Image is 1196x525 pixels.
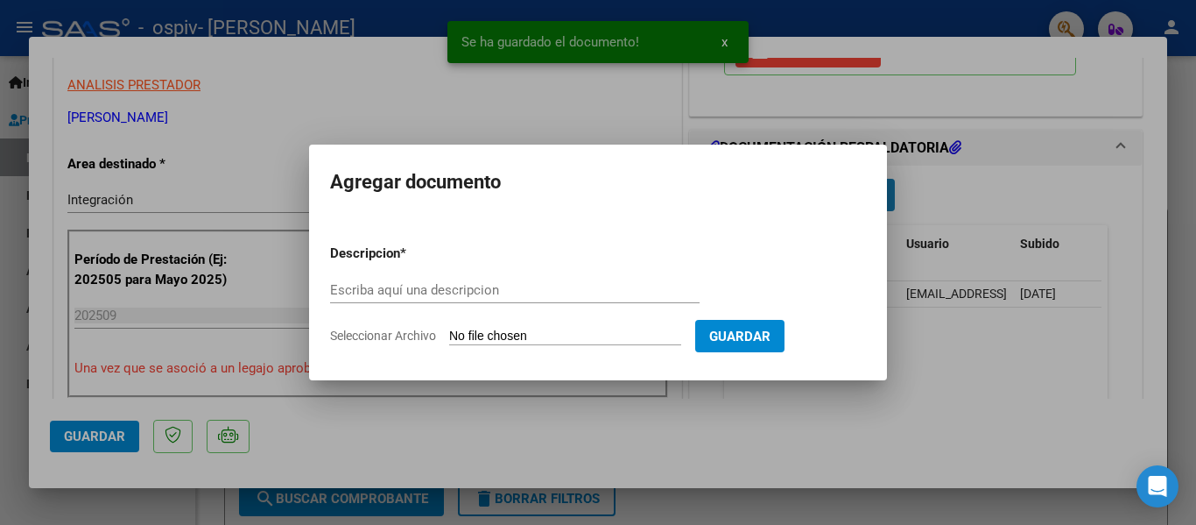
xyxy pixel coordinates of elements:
[709,329,770,344] span: Guardar
[1136,465,1178,507] div: Open Intercom Messenger
[695,320,784,352] button: Guardar
[330,329,436,343] span: Seleccionar Archivo
[330,166,866,199] h2: Agregar documento
[330,244,491,264] p: Descripcion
